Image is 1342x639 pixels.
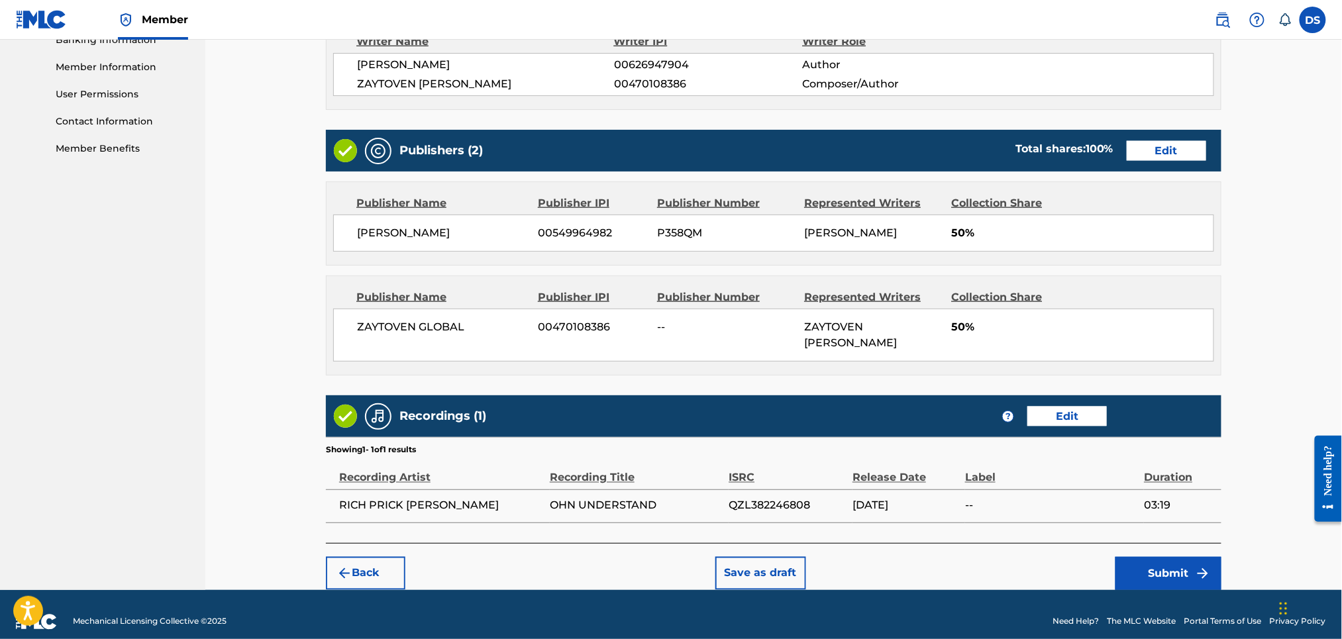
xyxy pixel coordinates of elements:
[1027,407,1107,426] button: Edit
[1127,141,1206,161] button: Edit
[951,225,1213,241] span: 50%
[550,498,722,514] span: OHN UNDERSTAND
[334,405,357,428] img: Valid
[357,76,614,92] span: ZAYTOVEN [PERSON_NAME]
[951,319,1213,335] span: 50%
[715,557,806,590] button: Save as draft
[1108,616,1176,628] a: The MLC Website
[550,456,722,486] div: Recording Title
[951,289,1080,305] div: Collection Share
[1278,13,1292,26] div: Notifications
[1015,141,1113,157] div: Total shares:
[804,320,897,349] span: ZAYTOVEN [PERSON_NAME]
[334,139,357,162] img: Valid
[951,195,1080,211] div: Collection Share
[56,60,189,74] a: Member Information
[538,289,647,305] div: Publisher IPI
[399,143,483,158] h5: Publishers (2)
[614,76,802,92] span: 00470108386
[16,10,67,29] img: MLC Logo
[852,498,958,514] span: [DATE]
[804,289,941,305] div: Represented Writers
[804,226,897,239] span: [PERSON_NAME]
[539,319,648,335] span: 00470108386
[142,12,188,27] span: Member
[538,195,647,211] div: Publisher IPI
[56,33,189,47] a: Banking Information
[1086,142,1113,155] span: 100 %
[614,34,803,50] div: Writer IPI
[802,34,974,50] div: Writer Role
[1270,616,1326,628] a: Privacy Policy
[399,409,486,424] h5: Recordings (1)
[614,57,802,73] span: 00626947904
[1244,7,1270,33] div: Help
[357,225,529,241] span: [PERSON_NAME]
[657,289,794,305] div: Publisher Number
[73,616,227,628] span: Mechanical Licensing Collective © 2025
[1300,7,1326,33] div: User Menu
[356,289,528,305] div: Publisher Name
[1305,426,1342,532] iframe: Resource Center
[370,143,386,159] img: Publishers
[326,444,416,456] p: Showing 1 - 1 of 1 results
[657,319,794,335] span: --
[1215,12,1231,28] img: search
[326,557,405,590] button: Back
[1003,411,1013,422] span: ?
[118,12,134,28] img: Top Rightsholder
[1249,12,1265,28] img: help
[729,456,846,486] div: ISRC
[729,498,846,514] span: QZL382246808
[357,319,529,335] span: ZAYTOVEN GLOBAL
[16,614,57,630] img: logo
[56,87,189,101] a: User Permissions
[1210,7,1236,33] a: Public Search
[802,57,974,73] span: Author
[370,409,386,424] img: Recordings
[965,456,1137,486] div: Label
[356,195,528,211] div: Publisher Name
[965,498,1137,514] span: --
[1115,557,1221,590] button: Submit
[1280,589,1288,628] div: Drag
[657,225,794,241] span: P358QM
[357,57,614,73] span: [PERSON_NAME]
[1144,498,1215,514] span: 03:19
[336,565,352,581] img: 7ee5dd4eb1f8a8e3ef2f.svg
[802,76,974,92] span: Composer/Author
[804,195,941,211] div: Represented Writers
[339,498,543,514] span: RICH PRICK [PERSON_NAME]
[56,142,189,156] a: Member Benefits
[539,225,648,241] span: 00549964982
[356,34,614,50] div: Writer Name
[1276,575,1342,639] iframe: Chat Widget
[852,456,958,486] div: Release Date
[339,456,543,486] div: Recording Artist
[1144,456,1215,486] div: Duration
[56,115,189,128] a: Contact Information
[1184,616,1262,628] a: Portal Terms of Use
[657,195,794,211] div: Publisher Number
[1053,616,1100,628] a: Need Help?
[1195,565,1211,581] img: f7272a7cc735f4ea7f67.svg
